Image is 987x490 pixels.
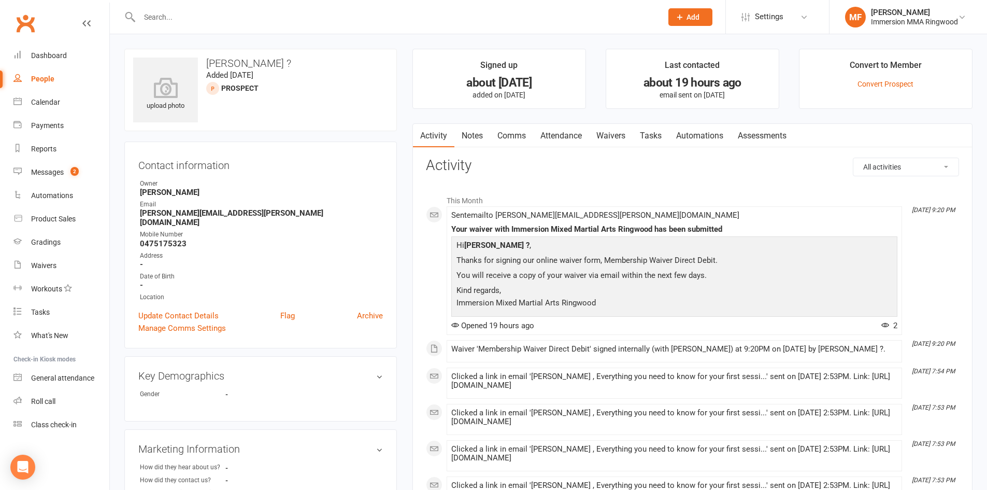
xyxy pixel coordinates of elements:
strong: - [225,390,285,398]
strong: 0475175323 [140,239,383,248]
i: [DATE] 7:53 PM [912,404,955,411]
div: Last contacted [665,59,720,77]
strong: - [225,464,285,472]
a: Class kiosk mode [13,413,109,437]
div: Payments [31,121,64,130]
a: Reports [13,137,109,161]
div: [PERSON_NAME] [871,8,958,17]
span: Add [686,13,699,21]
p: email sent on [DATE] [616,91,769,99]
div: Clicked a link in email '[PERSON_NAME] , Everything you need to know for your first sessi...' sen... [451,445,897,463]
p: You will receive a copy of your waiver via email within the next few days. [454,269,895,284]
a: Tasks [633,124,669,148]
strong: [PERSON_NAME] [140,188,383,197]
div: Convert to Member [850,59,922,77]
div: Messages [31,168,64,176]
h3: Marketing Information [138,443,383,455]
h3: Contact information [138,156,383,171]
div: People [31,75,54,83]
div: Tasks [31,308,50,316]
a: Workouts [13,277,109,301]
snap: prospect [221,84,259,92]
div: Address [140,251,383,261]
a: Waivers [13,254,109,277]
div: Owner [140,179,383,189]
a: Automations [669,124,731,148]
div: Signed up [480,59,518,77]
a: Activity [413,124,454,148]
a: Dashboard [13,44,109,67]
strong: - [140,281,383,290]
div: Gradings [31,238,61,246]
a: What's New [13,324,109,347]
a: Automations [13,184,109,207]
i: [DATE] 7:54 PM [912,368,955,375]
a: Clubworx [12,10,38,36]
div: about [DATE] [422,77,576,88]
a: Tasks [13,301,109,324]
a: Update Contact Details [138,310,219,322]
strong: - [140,260,383,269]
a: Payments [13,114,109,137]
a: People [13,67,109,91]
a: Calendar [13,91,109,114]
div: Immersion MMA Ringwood [871,17,958,26]
div: Dashboard [31,51,67,60]
div: Clicked a link in email '[PERSON_NAME] , Everything you need to know for your first sessi...' sen... [451,409,897,426]
button: Add [668,8,712,26]
div: What's New [31,331,68,340]
div: Calendar [31,98,60,106]
strong: - [225,477,285,484]
div: Roll call [31,397,55,405]
input: Search... [136,10,655,24]
div: Mobile Number [140,230,383,240]
a: Assessments [731,124,794,148]
div: Date of Birth [140,272,383,282]
a: Roll call [13,390,109,413]
h3: [PERSON_NAME] ? [133,58,388,69]
a: Flag [280,310,295,322]
div: Clicked a link in email '[PERSON_NAME] , Everything you need to know for your first sessi...' sen... [451,372,897,390]
div: Email [140,200,383,209]
a: General attendance kiosk mode [13,367,109,390]
a: Convert Prospect [857,80,913,88]
i: [DATE] 7:53 PM [912,477,955,484]
div: about 19 hours ago [616,77,769,88]
i: [DATE] 9:20 PM [912,340,955,347]
a: Gradings [13,231,109,254]
a: Product Sales [13,207,109,231]
div: Location [140,292,383,302]
li: This Month [426,190,959,206]
a: Notes [454,124,490,148]
div: MF [845,7,866,27]
time: Added [DATE] [206,71,253,80]
div: Reports [31,145,56,153]
i: [DATE] 7:53 PM [912,440,955,447]
strong: [PERSON_NAME] ? [464,241,530,250]
div: Gender [140,389,225,399]
div: Class check-in [31,421,77,429]
p: Hi , [454,239,895,254]
div: How did they hear about us? [140,463,225,472]
a: Messages 2 [13,161,109,184]
span: Sent email to [PERSON_NAME][EMAIL_ADDRESS][PERSON_NAME][DOMAIN_NAME] [451,211,739,220]
span: Opened 19 hours ago [451,321,534,330]
a: Manage Comms Settings [138,322,226,334]
div: Workouts [31,285,62,293]
div: How did they contact us? [140,475,225,485]
div: upload photo [133,77,198,111]
p: added on [DATE] [422,91,576,99]
div: Open Intercom Messenger [10,455,35,480]
span: 2 [881,321,897,330]
div: Waiver 'Membership Waiver Direct Debit' signed internally (with [PERSON_NAME]) at 9:20PM on [DATE... [451,345,897,354]
span: Settings [755,5,783,29]
div: Waivers [31,261,56,270]
div: General attendance [31,374,94,382]
a: Archive [357,310,383,322]
span: 2 [70,167,79,176]
strong: [PERSON_NAME][EMAIL_ADDRESS][PERSON_NAME][DOMAIN_NAME] [140,208,383,227]
div: Product Sales [31,215,76,223]
a: Attendance [533,124,589,148]
p: Thanks for signing our online waiver form, Membership Waiver Direct Debit. [454,254,895,269]
p: Kind regards, Immersion Mixed Martial Arts Ringwood [454,284,895,312]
